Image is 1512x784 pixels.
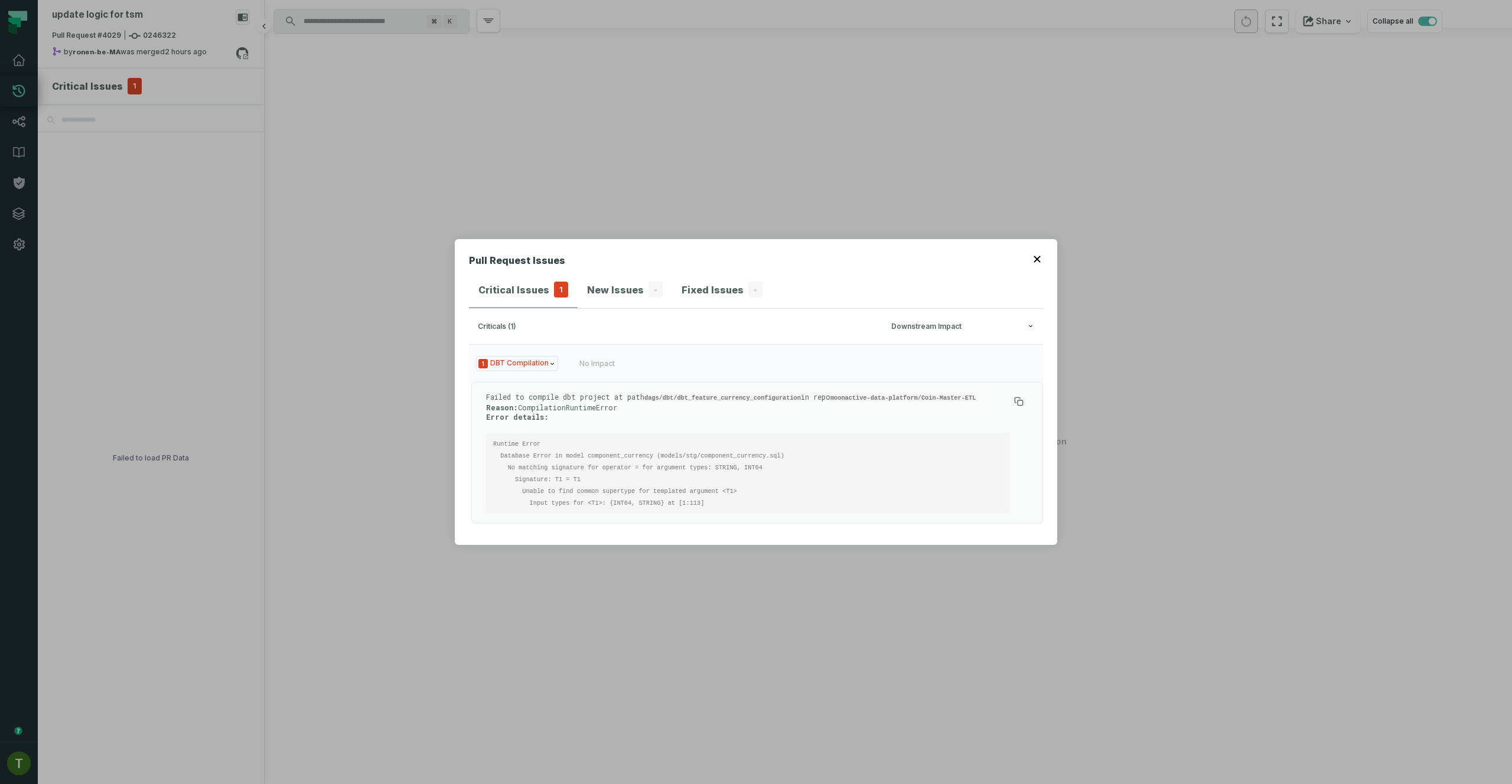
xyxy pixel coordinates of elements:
strong: Error details: [486,412,549,422]
button: criticals (1)Downstream Impact [478,322,1034,331]
div: Downstream Impact [891,322,1034,331]
p: Failed to compile dbt project at path in repo CompilationRuntimeError [486,392,1009,422]
code: moonactive-data-platform/Coin-Master-ETL [830,394,976,401]
button: Issue TypeNo Impact [469,344,1043,382]
h2: Pull Request Issues [469,253,565,272]
span: 1 [554,282,568,298]
h4: Fixed Issues [682,283,744,297]
span: - [649,282,663,298]
strong: Reason: [486,403,518,412]
span: - [748,282,762,298]
div: criticals (1)Downstream Impact [469,344,1043,531]
div: Issue TypeNo Impact [469,382,1043,524]
code: Runtime Error Database Error in model component_currency (models/stg/component_currency.sql) No m... [493,440,784,507]
span: Severity [478,359,488,368]
h4: Critical Issues [478,283,549,297]
div: No Impact [579,359,615,368]
div: criticals (1) [478,322,884,331]
code: dags/dbt/dbt_feature_currency_configuration [644,394,801,401]
h4: New Issues [587,283,644,297]
span: Issue Type [476,356,558,371]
